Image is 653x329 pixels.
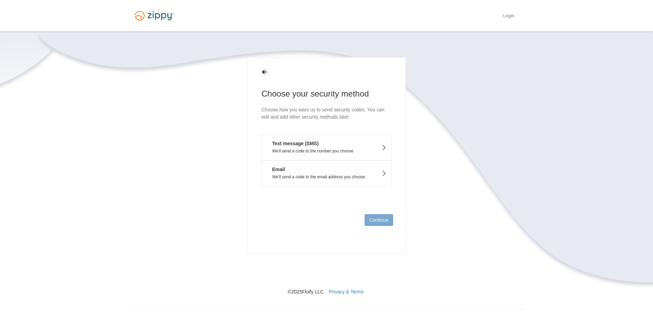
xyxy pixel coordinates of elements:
p: Choose how you want us to send security codes. You can edit and add other security methods later. [262,106,392,121]
h1: Choose your security method [262,88,392,99]
em: Email [267,166,285,173]
p: We'll send a code to the number you choose [267,149,386,153]
img: Logo [130,8,178,24]
button: Continue [365,214,393,226]
p: We'll send a code to the email address you choose [267,175,386,179]
nav: © 2025 Floify LLC [130,254,523,295]
button: Text message (SMS)We'll send a code to the number you choose [262,134,392,160]
button: EmailWe'll send a code to the email address you choose [262,160,392,187]
em: Text message (SMS) [267,140,319,147]
a: Login [503,13,514,20]
a: Privacy & Terms [329,289,364,295]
